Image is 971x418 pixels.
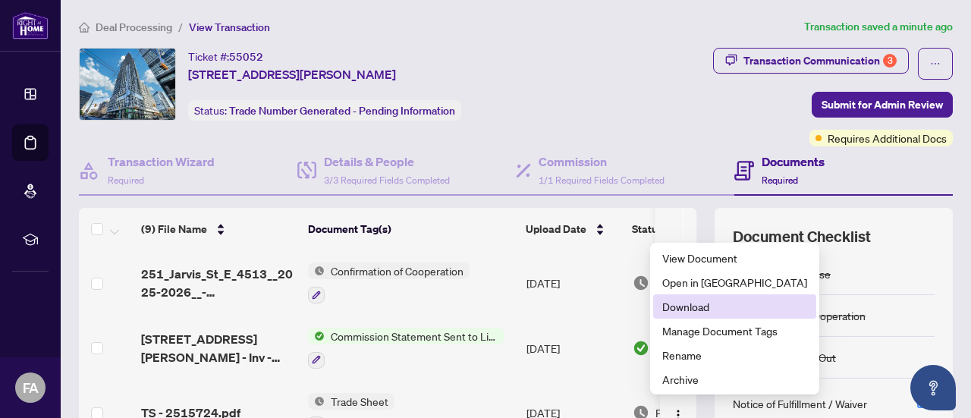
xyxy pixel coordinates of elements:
h4: Details & People [324,152,450,171]
td: [DATE] [520,316,627,381]
span: 251_Jarvis_St_E_4513__2025-2026__-_Sign_back_2025-09-30_17_09_20-9-10 1.pdf [141,265,296,301]
span: [STREET_ADDRESS][PERSON_NAME] [188,65,396,83]
h4: Documents [762,152,825,171]
span: 3/3 Required Fields Completed [324,174,450,186]
span: Rename [662,347,807,363]
span: [STREET_ADDRESS][PERSON_NAME] - Inv - 2515724.pdf [141,330,296,366]
span: Confirmation of Cooperation [325,262,470,279]
div: Ticket #: [188,48,263,65]
span: Required [108,174,144,186]
span: Submit for Admin Review [822,93,943,117]
li: / [178,18,183,36]
div: 3 [883,54,897,68]
span: View Document [662,250,807,266]
span: Requires Additional Docs [828,130,947,146]
button: Status IconCommission Statement Sent to Listing Brokerage [308,328,504,369]
span: Download [662,298,807,315]
div: Status: [188,100,461,121]
span: 1/1 Required Fields Completed [539,174,665,186]
span: Upload Date [526,221,586,237]
img: IMG-C12417751_1.jpg [80,49,175,120]
button: Open asap [910,365,956,410]
span: Manage Document Tags [662,322,807,339]
h4: Transaction Wizard [108,152,215,171]
span: FA [23,377,39,398]
span: Required [762,174,798,186]
span: home [79,22,90,33]
img: Document Status [633,275,649,291]
span: ellipsis [930,58,941,69]
span: Trade Sheet [325,393,394,410]
button: Submit for Admin Review [812,92,953,118]
button: Transaction Communication3 [713,48,909,74]
th: Status [626,208,755,250]
img: Status Icon [308,393,325,410]
button: Status IconConfirmation of Cooperation [308,262,470,303]
div: Transaction Communication [743,49,897,73]
div: Notice of Fulfillment / Waiver [733,395,867,412]
td: [DATE] [520,250,627,316]
span: Deal Processing [96,20,172,34]
span: Archive [662,371,807,388]
th: (9) File Name [135,208,302,250]
h4: Commission [539,152,665,171]
span: (9) File Name [141,221,207,237]
span: 55052 [229,50,263,64]
span: Trade Number Generated - Pending Information [229,104,455,118]
span: Document Checklist [733,226,871,247]
img: Status Icon [308,328,325,344]
img: Status Icon [308,262,325,279]
span: View Transaction [189,20,270,34]
span: Commission Statement Sent to Listing Brokerage [325,328,504,344]
th: Document Tag(s) [302,208,520,250]
span: Open in [GEOGRAPHIC_DATA] [662,274,807,291]
img: logo [12,11,49,39]
img: Document Status [633,340,649,357]
article: Transaction saved a minute ago [804,18,953,36]
th: Upload Date [520,208,626,250]
span: Status [632,221,663,237]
